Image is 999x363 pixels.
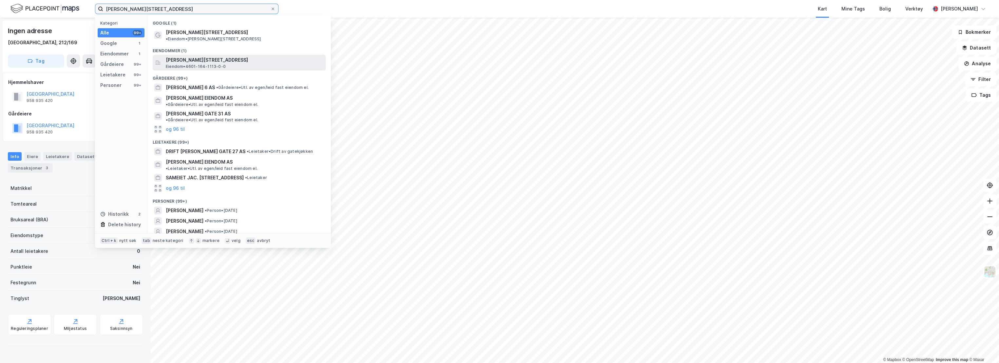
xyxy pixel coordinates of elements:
[166,36,261,42] span: Eiendom • [PERSON_NAME][STREET_ADDRESS]
[100,237,118,244] div: Ctrl + k
[245,175,247,180] span: •
[100,81,122,89] div: Personer
[166,117,258,123] span: Gårdeiere • Utl. av egen/leid fast eiendom el.
[966,332,999,363] iframe: Chat Widget
[133,83,142,88] div: 99+
[133,279,140,287] div: Nei
[166,64,226,69] span: Eiendom • 4601-164-1113-0-0
[10,184,32,192] div: Matrikkel
[8,152,22,161] div: Info
[100,29,109,37] div: Alle
[965,73,996,86] button: Filter
[137,247,140,255] div: 0
[956,41,996,54] button: Datasett
[902,357,934,362] a: OpenStreetMap
[232,238,240,243] div: velg
[100,39,117,47] div: Google
[11,326,48,331] div: Reguleringsplaner
[8,163,53,172] div: Transaksjoner
[142,237,151,244] div: tab
[108,221,141,229] div: Delete history
[137,41,142,46] div: 1
[966,89,996,102] button: Tags
[110,326,133,331] div: Saksinnsyn
[205,218,207,223] span: •
[257,238,270,243] div: avbryt
[166,207,203,214] span: [PERSON_NAME]
[8,110,143,118] div: Gårdeiere
[202,238,220,243] div: markere
[166,166,168,171] span: •
[10,200,37,208] div: Tomteareal
[103,4,270,14] input: Søk på adresse, matrikkel, gårdeiere, leietakere eller personer
[166,117,168,122] span: •
[205,208,207,213] span: •
[166,94,233,102] span: [PERSON_NAME] EIENDOM AS
[246,237,256,244] div: esc
[166,56,323,64] span: [PERSON_NAME][STREET_ADDRESS]
[958,57,996,70] button: Analyse
[10,247,48,255] div: Antall leietakere
[119,238,137,243] div: nytt søk
[137,212,142,217] div: 2
[205,208,237,213] span: Person • [DATE]
[100,21,144,26] div: Kategori
[153,238,183,243] div: neste kategori
[245,175,267,180] span: Leietaker
[166,29,248,36] span: [PERSON_NAME][STREET_ADDRESS]
[205,229,207,234] span: •
[10,294,29,302] div: Tinglyst
[166,158,233,166] span: [PERSON_NAME] EIENDOM AS
[10,216,48,224] div: Bruksareal (BRA)
[879,5,891,13] div: Bolig
[216,85,309,90] span: Gårdeiere • Utl. av egen/leid fast eiendom el.
[166,174,244,182] span: SAMEIET JAC. [STREET_ADDRESS]
[984,266,996,278] img: Z
[133,72,142,77] div: 99+
[941,5,978,13] div: [PERSON_NAME]
[166,36,168,41] span: •
[166,166,258,171] span: Leietaker • Utl. av egen/leid fast eiendom el.
[10,263,32,271] div: Punktleie
[8,54,64,68] button: Tag
[100,50,129,58] div: Eiendommer
[8,78,143,86] div: Hjemmelshaver
[166,125,185,133] button: og 96 til
[147,134,331,146] div: Leietakere (99+)
[205,229,237,234] span: Person • [DATE]
[103,294,140,302] div: [PERSON_NAME]
[10,232,43,239] div: Eiendomstype
[966,332,999,363] div: Kontrollprogram for chat
[166,102,258,107] span: Gårdeiere • Utl. av egen/leid fast eiendom el.
[137,51,142,56] div: 1
[166,228,203,235] span: [PERSON_NAME]
[64,326,87,331] div: Miljøstatus
[43,152,72,161] div: Leietakere
[166,110,231,118] span: [PERSON_NAME] GATE 31 AS
[133,62,142,67] div: 99+
[841,5,865,13] div: Mine Tags
[133,30,142,35] div: 99+
[936,357,968,362] a: Improve this map
[166,217,203,225] span: [PERSON_NAME]
[10,3,79,14] img: logo.f888ab2527a4732fd821a326f86c7f29.svg
[247,149,249,154] span: •
[10,279,36,287] div: Festegrunn
[100,71,125,79] div: Leietakere
[166,84,215,91] span: [PERSON_NAME] 6 AS
[27,98,53,103] div: 958 935 420
[166,148,245,155] span: DRIFT [PERSON_NAME] GATE 27 AS
[147,15,331,27] div: Google (1)
[24,152,41,161] div: Eiere
[100,210,129,218] div: Historikk
[147,43,331,55] div: Eiendommer (1)
[147,193,331,205] div: Personer (99+)
[205,218,237,224] span: Person • [DATE]
[818,5,827,13] div: Kart
[166,102,168,107] span: •
[44,165,50,171] div: 3
[133,263,140,271] div: Nei
[8,39,77,47] div: [GEOGRAPHIC_DATA], 212/169
[147,71,331,82] div: Gårdeiere (99+)
[952,26,996,39] button: Bokmerker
